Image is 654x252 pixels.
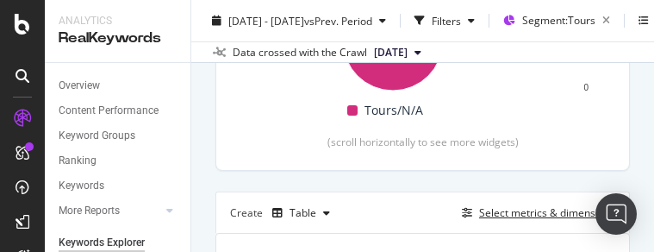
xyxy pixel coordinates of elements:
[59,77,178,95] a: Overview
[228,13,304,28] span: [DATE] - [DATE]
[59,234,178,252] a: Keywords Explorer
[59,202,161,220] a: More Reports
[59,234,145,252] div: Keywords Explorer
[59,77,100,95] div: Overview
[59,127,178,145] a: Keyword Groups
[59,177,104,195] div: Keywords
[233,45,367,60] div: Data crossed with the Crawl
[59,127,135,145] div: Keyword Groups
[455,203,615,224] button: Select metrics & dimensions
[59,202,120,220] div: More Reports
[59,102,178,120] a: Content Performance
[479,205,615,220] div: Select metrics & dimensions
[59,102,159,120] div: Content Performance
[265,199,337,227] button: Table
[59,152,178,170] a: Ranking
[59,14,177,28] div: Analytics
[522,13,595,28] span: Segment: Tours
[290,208,316,218] div: Table
[364,100,423,121] span: Tours/N/A
[237,135,608,149] div: (scroll horizontally to see more widgets)
[59,28,177,48] div: RealKeywords
[496,7,617,35] button: Segment:Tours
[304,13,372,28] span: vs Prev. Period
[432,13,461,28] div: Filters
[583,83,589,92] text: 0
[205,7,393,35] button: [DATE] - [DATE]vsPrev. Period
[230,199,337,227] div: Create
[59,177,178,195] a: Keywords
[59,152,97,170] div: Ranking
[374,45,408,60] span: 2025 Aug. 30th
[595,193,637,235] div: Open Intercom Messenger
[408,7,482,35] button: Filters
[367,42,428,63] button: [DATE]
